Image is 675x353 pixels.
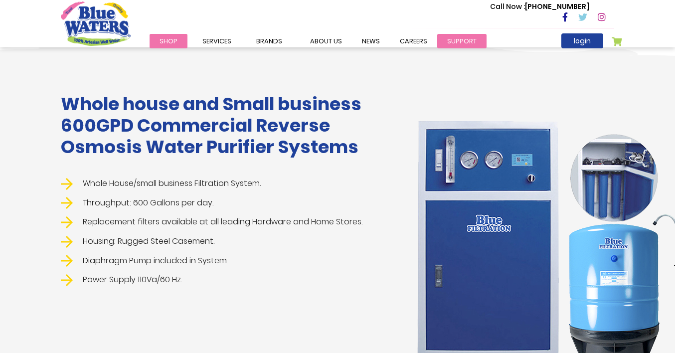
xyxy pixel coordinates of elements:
li: Power Supply 110Va/60 Hz. [61,274,387,286]
a: login [561,33,603,48]
li: Housing: Rugged Steel Casement. [61,235,387,248]
h1: Whole house and Small business 600GPD Commercial Reverse Osmosis Water Purifier Systems [61,93,387,158]
a: store logo [61,1,131,45]
p: [PHONE_NUMBER] [490,1,589,12]
a: about us [300,34,352,48]
span: Shop [160,36,177,46]
li: Diaphragm Pump included in System. [61,255,387,267]
li: Throughput: 600 Gallons per day. [61,197,387,209]
span: Brands [256,36,282,46]
span: Call Now : [490,1,525,11]
li: Whole House/small business Filtration System. [61,177,387,190]
a: News [352,34,390,48]
a: careers [390,34,437,48]
a: support [437,34,487,48]
span: Services [202,36,231,46]
li: Replacement filters available at all leading Hardware and Home Stores. [61,216,387,228]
